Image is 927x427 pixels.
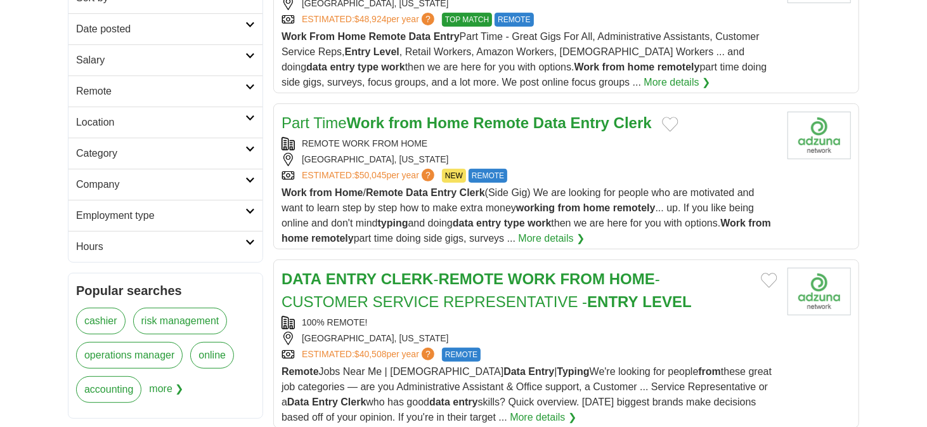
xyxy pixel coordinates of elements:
strong: LEVEL [642,293,691,310]
a: accounting [76,376,141,403]
h2: Date posted [76,22,245,37]
span: Jobs Near Me | [DEMOGRAPHIC_DATA] | We're looking for people these great job categories — are you... [282,366,772,423]
strong: remotely [658,62,700,72]
strong: Entry [431,187,457,198]
a: cashier [76,308,126,334]
a: Remote [68,76,263,107]
strong: Remote [473,114,529,131]
strong: Work [282,31,307,42]
span: $50,045 [354,170,387,180]
strong: Home [335,187,363,198]
strong: type [358,62,379,72]
h2: Category [76,146,245,161]
strong: work [381,62,405,72]
strong: from [749,218,772,228]
strong: FROM [561,270,606,287]
div: [GEOGRAPHIC_DATA], [US_STATE] [282,153,777,166]
strong: Remote [369,31,406,42]
strong: Data [503,366,526,377]
strong: DATA [282,270,321,287]
strong: From [309,31,335,42]
a: risk management [133,308,228,334]
a: ESTIMATED:$40,508per year? [302,348,437,362]
a: Hours [68,231,263,262]
strong: Clerk [614,114,652,131]
div: REMOTE WORK FROM HOME [282,137,777,150]
h2: Remote [76,84,245,99]
strong: Clerk [340,397,366,407]
strong: from [558,202,581,213]
span: ? [422,348,434,360]
span: Part Time - Great Gigs For All, Administrative Assistants, Customer Service Reps, , Retail Worker... [282,31,767,88]
button: Add to favorite jobs [761,273,777,288]
strong: Work [574,62,600,72]
strong: REMOTE [439,270,504,287]
a: operations manager [76,342,183,369]
strong: Data [533,114,566,131]
strong: data [453,218,474,228]
a: Salary [68,44,263,76]
a: Part TimeWork from Home Remote Data Entry Clerk [282,114,652,131]
h2: Company [76,177,245,192]
strong: WORK [508,270,556,287]
span: REMOTE [495,13,533,27]
a: Location [68,107,263,138]
strong: Clerk [460,187,485,198]
strong: entry [453,397,477,407]
h2: Hours [76,239,245,254]
img: Company logo [788,268,851,315]
strong: Level [373,46,399,57]
h2: Popular searches [76,281,255,300]
strong: ENTRY [326,270,377,287]
button: Add to favorite jobs [662,117,678,132]
strong: Work [720,218,746,228]
h2: Salary [76,53,245,68]
a: Employment type [68,200,263,231]
a: Category [68,138,263,169]
span: ? [422,13,434,25]
strong: Remote [282,366,319,377]
img: Company logo [788,112,851,159]
strong: from [602,62,625,72]
span: NEW [442,169,466,183]
span: $40,508 [354,349,387,359]
a: DATA ENTRY CLERK-REMOTE WORK FROM HOME- CUSTOMER SERVICE REPRESENTATIVE -ENTRY LEVEL [282,270,692,310]
strong: Data [409,31,431,42]
strong: Home [427,114,469,131]
strong: home [282,233,309,244]
strong: working [516,202,555,213]
strong: entry [330,62,355,72]
a: More details ❯ [519,231,585,246]
strong: Entry [528,366,554,377]
a: ESTIMATED:$50,045per year? [302,169,437,183]
strong: from [389,114,422,131]
strong: Data [406,187,428,198]
h2: Employment type [76,208,245,223]
strong: Data [287,397,309,407]
a: online [190,342,234,369]
div: 100% REMOTE! [282,316,777,329]
strong: typing [378,218,408,228]
div: [GEOGRAPHIC_DATA], [US_STATE] [282,332,777,345]
a: ESTIMATED:$48,924per year? [302,13,437,27]
strong: Work [282,187,307,198]
span: / (Side Gig) We are looking for people who are motivated and want to learn step by step how to ma... [282,187,771,244]
span: ? [422,169,434,181]
strong: type [504,218,525,228]
strong: ENTRY [587,293,638,310]
strong: CLERK [381,270,434,287]
strong: data [306,62,327,72]
strong: data [429,397,450,407]
h2: Location [76,115,245,130]
a: More details ❯ [644,75,711,90]
strong: Work [347,114,385,131]
span: $48,924 [354,14,387,24]
strong: home [628,62,655,72]
strong: work [528,218,551,228]
strong: HOME [609,270,655,287]
strong: from [309,187,332,198]
strong: Entry [345,46,371,57]
strong: Entry [312,397,338,407]
strong: home [583,202,611,213]
strong: entry [476,218,501,228]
